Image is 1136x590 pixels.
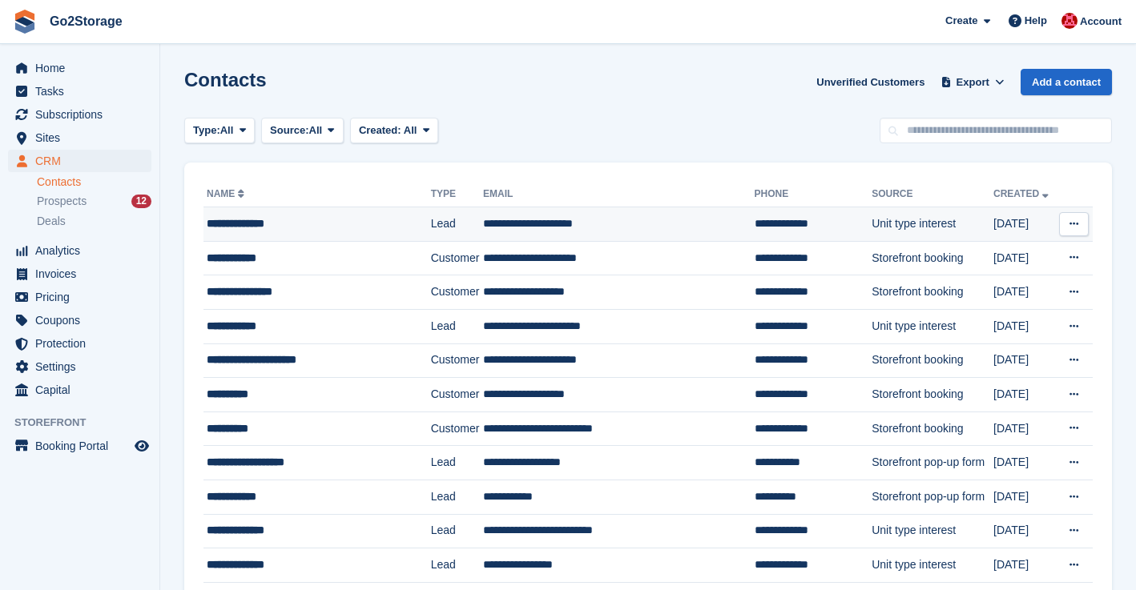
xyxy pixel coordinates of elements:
td: [DATE] [993,207,1057,242]
span: Create [945,13,977,29]
td: [DATE] [993,480,1057,514]
span: Tasks [35,80,131,102]
span: Sites [35,126,131,149]
span: Prospects [37,194,87,209]
a: menu [8,57,151,79]
td: Storefront booking [872,241,993,275]
span: All [220,122,234,138]
a: menu [8,355,151,378]
span: Protection [35,332,131,355]
td: Customer [431,411,483,446]
span: Type: [193,122,220,138]
td: Lead [431,207,483,242]
a: menu [8,80,151,102]
span: Invoices [35,263,131,285]
button: Export [937,69,1008,95]
span: Capital [35,379,131,401]
a: Preview store [132,436,151,456]
button: Created: All [350,118,438,144]
td: [DATE] [993,275,1057,310]
a: menu [8,150,151,172]
td: Customer [431,343,483,378]
button: Type: All [184,118,255,144]
td: Storefront pop-up form [872,446,993,480]
td: Unit type interest [872,207,993,242]
th: Type [431,182,483,207]
span: Storefront [14,415,159,431]
span: Source: [270,122,308,138]
img: James Pearson [1061,13,1078,29]
span: Help [1025,13,1047,29]
a: Contacts [37,175,151,190]
a: menu [8,379,151,401]
span: Settings [35,355,131,378]
td: [DATE] [993,548,1057,583]
td: Unit type interest [872,514,993,548]
a: menu [8,309,151,331]
td: Customer [431,275,483,310]
td: [DATE] [993,241,1057,275]
td: Storefront booking [872,378,993,412]
a: Name [207,188,248,199]
td: Lead [431,514,483,548]
td: [DATE] [993,309,1057,343]
td: [DATE] [993,514,1057,548]
a: Add a contact [1021,69,1112,95]
td: Storefront pop-up form [872,480,993,514]
span: CRM [35,150,131,172]
td: Unit type interest [872,309,993,343]
span: Deals [37,214,66,229]
span: Booking Portal [35,435,131,457]
div: 12 [131,195,151,208]
span: Home [35,57,131,79]
td: [DATE] [993,446,1057,480]
span: Coupons [35,309,131,331]
span: All [309,122,323,138]
span: Created: [359,124,401,136]
span: Account [1080,14,1122,30]
td: [DATE] [993,343,1057,378]
a: menu [8,263,151,285]
th: Email [483,182,755,207]
td: Lead [431,309,483,343]
img: stora-icon-8386f47178a22dfd0bd8f6a31ec36ba5ce8667c1dd55bd0f319d3a0aa187defe.svg [13,10,37,34]
td: Customer [431,241,483,275]
span: Pricing [35,286,131,308]
td: Storefront booking [872,411,993,446]
td: [DATE] [993,411,1057,446]
button: Source: All [261,118,344,144]
a: menu [8,239,151,262]
a: menu [8,103,151,126]
span: Subscriptions [35,103,131,126]
th: Phone [755,182,872,207]
td: Storefront booking [872,343,993,378]
a: menu [8,126,151,149]
h1: Contacts [184,69,267,90]
span: Analytics [35,239,131,262]
td: Lead [431,480,483,514]
a: Go2Storage [43,8,129,34]
td: Lead [431,446,483,480]
span: Export [957,74,989,90]
a: menu [8,286,151,308]
td: Lead [431,548,483,583]
td: Customer [431,378,483,412]
td: [DATE] [993,378,1057,412]
a: Created [993,188,1052,199]
th: Source [872,182,993,207]
a: Unverified Customers [810,69,931,95]
span: All [404,124,417,136]
a: Prospects 12 [37,193,151,210]
a: menu [8,435,151,457]
td: Unit type interest [872,548,993,583]
a: Deals [37,213,151,230]
td: Storefront booking [872,275,993,310]
a: menu [8,332,151,355]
